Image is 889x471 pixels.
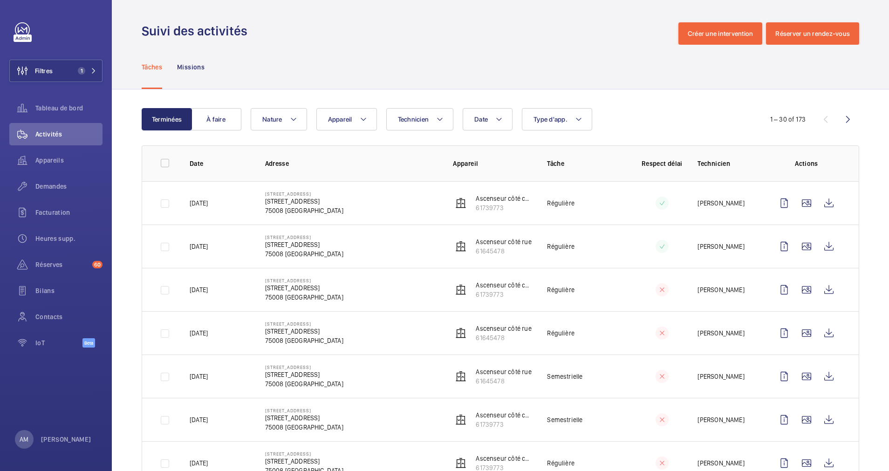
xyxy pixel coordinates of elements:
span: 60 [92,261,103,268]
p: [PERSON_NAME] [698,198,744,208]
p: 61739773 [476,203,532,212]
p: [STREET_ADDRESS] [265,457,343,466]
button: Date [463,108,513,130]
button: Technicien [386,108,454,130]
p: Ascenseur côté rue [476,324,531,333]
span: IoT [35,338,82,348]
span: Date [474,116,488,123]
span: Beta [82,338,95,348]
p: 61645478 [476,333,531,342]
p: [STREET_ADDRESS] [265,408,343,413]
span: Appareils [35,156,103,165]
p: Semestrielle [547,372,582,381]
p: [STREET_ADDRESS] [265,197,343,206]
p: [PERSON_NAME] [698,458,744,468]
button: Appareil [316,108,377,130]
button: Créer une intervention [678,22,763,45]
p: [STREET_ADDRESS] [265,240,343,249]
p: [STREET_ADDRESS] [265,191,343,197]
span: Tableau de bord [35,103,103,113]
img: elevator.svg [455,371,466,382]
p: 75008 [GEOGRAPHIC_DATA] [265,379,343,389]
p: Ascenseur côté cour [476,410,532,420]
p: [STREET_ADDRESS] [265,364,343,370]
p: 75008 [GEOGRAPHIC_DATA] [265,336,343,345]
p: [STREET_ADDRESS] [265,234,343,240]
span: Bilans [35,286,103,295]
p: Tâche [547,159,626,168]
p: [STREET_ADDRESS] [265,278,343,283]
div: 1 – 30 of 173 [770,115,806,124]
p: Ascenseur côté cour [476,454,532,463]
p: 61645478 [476,376,531,386]
p: [DATE] [190,458,208,468]
p: Adresse [265,159,438,168]
p: Régulière [547,285,574,294]
p: 61739773 [476,420,532,429]
span: Heures supp. [35,234,103,243]
img: elevator.svg [455,457,466,469]
p: AM [20,435,28,444]
p: [PERSON_NAME] [41,435,91,444]
p: [PERSON_NAME] [698,328,744,338]
p: Semestrielle [547,415,582,424]
p: [STREET_ADDRESS] [265,321,343,327]
p: Ascenseur côté rue [476,367,531,376]
h1: Suivi des activités [142,22,253,40]
p: [DATE] [190,328,208,338]
p: Ascenseur côté cour [476,280,532,290]
p: 75008 [GEOGRAPHIC_DATA] [265,423,343,432]
span: Filtres [35,66,53,75]
p: 61645478 [476,246,531,256]
p: [DATE] [190,242,208,251]
p: 75008 [GEOGRAPHIC_DATA] [265,293,343,302]
p: [STREET_ADDRESS] [265,413,343,423]
p: Appareil [453,159,532,168]
span: Activités [35,130,103,139]
p: 61739773 [476,290,532,299]
p: [STREET_ADDRESS] [265,370,343,379]
span: Technicien [398,116,429,123]
span: Demandes [35,182,103,191]
p: [PERSON_NAME] [698,415,744,424]
p: Régulière [547,242,574,251]
p: [DATE] [190,415,208,424]
img: elevator.svg [455,241,466,252]
p: 75008 [GEOGRAPHIC_DATA] [265,206,343,215]
span: Facturation [35,208,103,217]
span: Contacts [35,312,103,321]
img: elevator.svg [455,284,466,295]
button: À faire [191,108,241,130]
span: Nature [262,116,282,123]
p: Régulière [547,198,574,208]
p: [DATE] [190,372,208,381]
p: [PERSON_NAME] [698,242,744,251]
button: Réserver un rendez-vous [766,22,859,45]
p: [PERSON_NAME] [698,285,744,294]
p: [STREET_ADDRESS] [265,327,343,336]
p: Actions [773,159,840,168]
p: Respect délai [641,159,683,168]
img: elevator.svg [455,328,466,339]
p: [STREET_ADDRESS] [265,451,343,457]
button: Terminées [142,108,192,130]
span: 1 [78,67,85,75]
span: Type d'app. [533,116,568,123]
p: Ascenseur côté rue [476,237,531,246]
button: Type d'app. [522,108,592,130]
p: Régulière [547,458,574,468]
p: Date [190,159,250,168]
p: Missions [177,62,205,72]
span: Réserves [35,260,89,269]
p: [DATE] [190,198,208,208]
button: Filtres1 [9,60,103,82]
span: Appareil [328,116,352,123]
img: elevator.svg [455,198,466,209]
p: Technicien [698,159,758,168]
p: [PERSON_NAME] [698,372,744,381]
p: Tâches [142,62,162,72]
p: 75008 [GEOGRAPHIC_DATA] [265,249,343,259]
p: [DATE] [190,285,208,294]
p: Ascenseur côté cour [476,194,532,203]
p: [STREET_ADDRESS] [265,283,343,293]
